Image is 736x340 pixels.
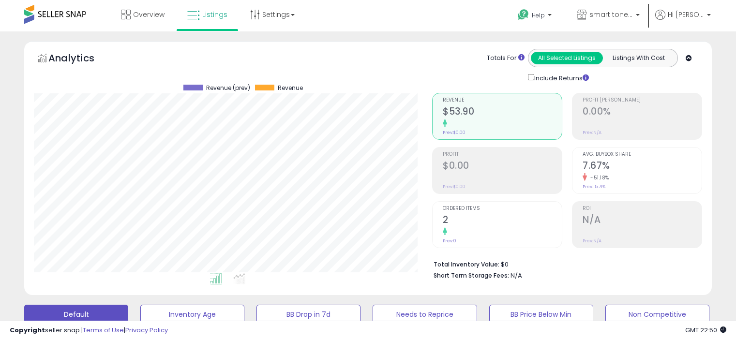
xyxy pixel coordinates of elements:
small: Prev: N/A [583,130,601,135]
span: Profit [443,152,562,157]
span: Ordered Items [443,206,562,211]
span: 2025-08-13 22:50 GMT [685,325,726,335]
div: Include Returns [521,72,601,83]
a: Help [510,1,561,31]
button: Non Competitive [605,305,709,324]
button: Needs to Reprice [373,305,477,324]
span: Revenue (prev) [206,85,250,91]
h2: 7.67% [583,160,702,173]
span: smart toners [589,10,633,19]
a: Terms of Use [83,325,124,335]
h2: N/A [583,214,702,227]
b: Short Term Storage Fees: [434,271,509,280]
span: Revenue [278,85,303,91]
h2: 2 [443,214,562,227]
small: Prev: $0.00 [443,130,466,135]
small: Prev: 15.71% [583,184,605,190]
a: Hi [PERSON_NAME] [655,10,711,31]
span: Revenue [443,98,562,103]
i: Get Help [517,9,529,21]
div: Totals For [487,54,525,63]
a: Privacy Policy [125,325,168,335]
b: Total Inventory Value: [434,260,499,268]
button: Inventory Age [140,305,244,324]
small: -51.18% [587,174,609,181]
span: Listings [202,10,227,19]
span: Hi [PERSON_NAME] [668,10,704,19]
button: BB Price Below Min [489,305,593,324]
button: Listings With Cost [602,52,675,64]
span: Profit [PERSON_NAME] [583,98,702,103]
span: N/A [511,271,522,280]
h2: $0.00 [443,160,562,173]
div: seller snap | | [10,326,168,335]
button: Default [24,305,128,324]
strong: Copyright [10,325,45,335]
h2: 0.00% [583,106,702,119]
button: All Selected Listings [531,52,603,64]
span: ROI [583,206,702,211]
span: Avg. Buybox Share [583,152,702,157]
h2: $53.90 [443,106,562,119]
span: Help [532,11,545,19]
small: Prev: N/A [583,238,601,244]
button: BB Drop in 7d [256,305,360,324]
li: $0 [434,258,695,269]
small: Prev: 0 [443,238,456,244]
span: Overview [133,10,165,19]
h5: Analytics [48,51,113,67]
small: Prev: $0.00 [443,184,466,190]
